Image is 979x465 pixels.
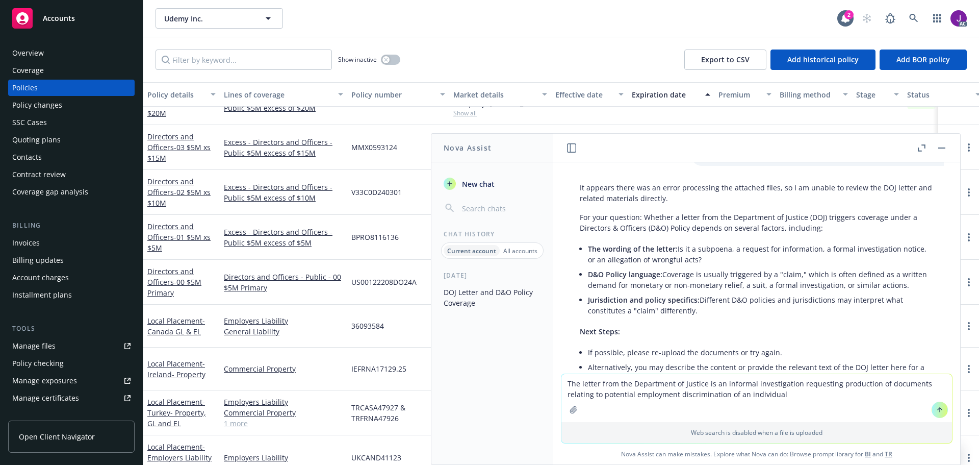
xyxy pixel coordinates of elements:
button: Market details [449,82,551,107]
div: Chat History [431,230,553,238]
span: 36093584 [351,321,384,331]
div: Manage exposures [12,373,77,389]
div: Invoices [12,235,40,251]
span: D&O Policy language: [588,270,662,279]
div: Policy details [147,89,204,100]
a: Contract review [8,166,135,183]
div: Account charges [12,270,69,286]
a: Contacts [8,149,135,165]
div: Policy changes [12,97,62,113]
a: Directors and Officers - Public - 00 $5M Primary [224,272,343,293]
div: Lines of coverage [224,89,332,100]
a: Overview [8,45,135,61]
a: Switch app [927,8,947,29]
div: Tools [8,324,135,334]
a: Policies [8,80,135,96]
a: Manage claims [8,407,135,424]
a: more [963,363,975,375]
a: Billing updates [8,252,135,268]
a: more [963,186,975,199]
span: Add BOR policy [896,55,950,64]
div: Overview [12,45,44,61]
p: It appears there was an error processing the attached files, so I am unable to review the DOJ let... [580,182,934,204]
div: Manage certificates [12,390,79,406]
a: Coverage gap analysis [8,184,135,200]
a: Manage files [8,338,135,354]
div: Effective date [555,89,612,100]
button: Stage [852,82,903,107]
span: Export to CSV [701,55,750,64]
a: Account charges [8,270,135,286]
a: more [963,407,975,419]
div: Market details [453,89,536,100]
a: more [963,276,975,288]
span: V33C0D240301 [351,187,402,198]
span: Show inactive [338,55,377,64]
input: Search chats [460,201,541,215]
div: Billing updates [12,252,64,268]
span: Add historical policy [787,55,859,64]
a: Coverage [8,62,135,79]
div: Stage [856,89,888,100]
span: - 02 $5M xs $10M [147,187,211,208]
a: Local Placement [147,397,206,428]
a: Start snowing [857,8,877,29]
span: IEFRNA17129.25 [351,363,406,374]
a: Policy changes [8,97,135,113]
button: Add historical policy [770,50,875,70]
div: Policy number [351,89,434,100]
div: Billing [8,221,135,231]
a: more [963,452,975,464]
a: Directors and Officers [147,177,211,208]
a: Installment plans [8,287,135,303]
div: SSC Cases [12,114,47,131]
a: Local Placement [147,316,205,336]
a: more [963,141,975,154]
button: Effective date [551,82,628,107]
span: - 01 $5M xs $5M [147,232,211,253]
div: Manage files [12,338,56,354]
button: Policy details [143,82,220,107]
div: Coverage [12,62,44,79]
li: Different D&O policies and jurisdictions may interpret what constitutes a "claim" differently. [588,292,934,318]
a: SSC Cases [8,114,135,131]
button: Premium [714,82,776,107]
a: TR [885,450,892,458]
a: Employers Liability [224,315,343,326]
button: Export to CSV [684,50,766,70]
div: Manage claims [12,407,64,424]
a: 1 more [224,418,343,429]
div: Premium [718,89,760,100]
div: Contacts [12,149,42,165]
div: Contract review [12,166,66,183]
div: Quoting plans [12,132,61,148]
input: Filter by keyword... [156,50,332,70]
button: DOJ Letter and D&O Policy Coverage [440,284,545,311]
span: New chat [460,179,495,189]
a: Excess - Directors and Officers - Public $5M excess of $10M [224,182,343,203]
span: - Canada GL & EL [147,316,205,336]
button: Add BOR policy [880,50,967,70]
span: - Ireland- Property [147,359,205,379]
a: more [963,231,975,243]
li: If possible, please re-upload the documents or try again. [588,345,934,360]
a: Directors and Officers [147,132,211,163]
a: Manage certificates [8,390,135,406]
span: US00122208DO24A [351,277,417,287]
div: Installment plans [12,287,72,303]
button: Expiration date [628,82,714,107]
a: Excess - Directors and Officers - Public $5M excess of $15M [224,137,343,158]
a: Employers Liability [224,452,343,463]
span: Nova Assist can make mistakes. Explore what Nova can do: Browse prompt library for and [557,444,956,464]
span: - 00 $5M Primary [147,277,201,298]
div: Policy checking [12,355,64,372]
img: photo [950,10,967,27]
p: Current account [447,247,496,255]
span: The wording of the letter: [588,244,678,254]
div: Atlantic Specialty Insurance Company, Intact Insurance, CRC Group [453,132,547,154]
p: All accounts [503,247,537,255]
p: For your question: Whether a letter from the Department of Justice (DOJ) triggers coverage under ... [580,212,934,233]
span: Show all [453,109,547,117]
button: Billing method [776,82,852,107]
span: Jurisdiction and policy specifics: [588,295,700,305]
